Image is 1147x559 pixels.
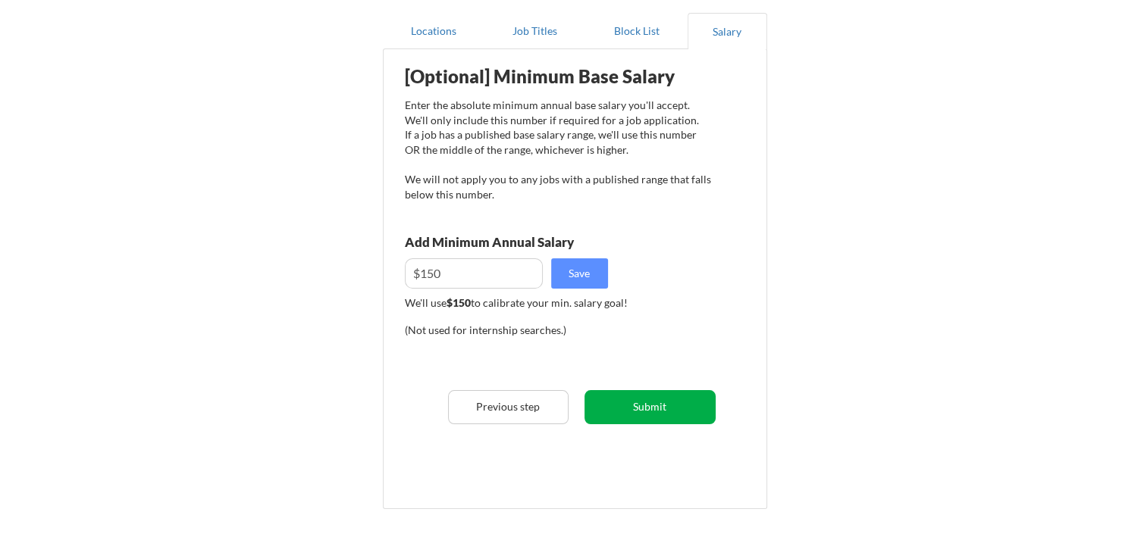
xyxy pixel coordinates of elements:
button: Submit [584,390,716,424]
div: Enter the absolute minimum annual base salary you'll accept. We'll only include this number if re... [405,98,711,201]
button: Previous step [448,390,569,424]
div: Add Minimum Annual Salary [405,236,641,248]
div: [Optional] Minimum Base Salary [405,67,711,86]
input: E.g. $100,000 [405,258,543,289]
button: Salary [688,13,767,49]
button: Locations [383,13,484,49]
strong: $150 [447,296,471,309]
button: Job Titles [484,13,586,49]
div: We'll use to calibrate your min. salary goal! [405,295,711,311]
button: Block List [586,13,688,49]
button: Save [551,258,608,289]
div: (Not used for internship searches.) [405,323,610,338]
